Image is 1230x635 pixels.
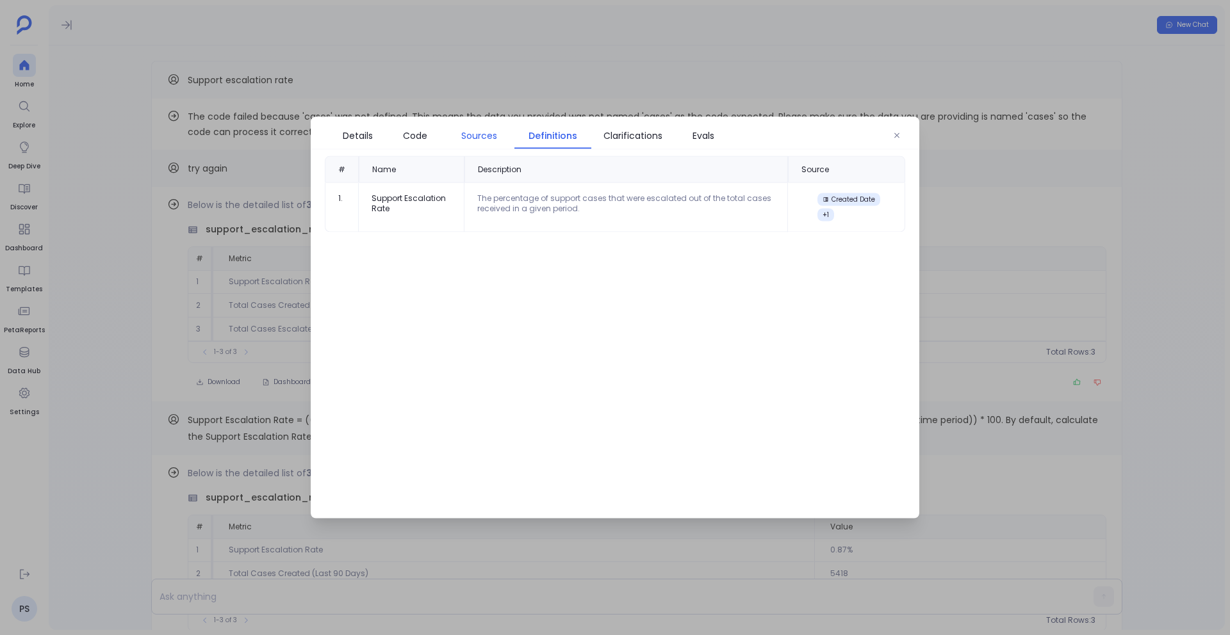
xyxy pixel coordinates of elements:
[461,129,497,143] span: Sources
[817,209,834,221] div: + 1
[603,129,662,143] span: Clarifications
[477,193,775,214] div: The percentage of support cases that were escalated out of the total cases received in a given pe...
[403,129,427,143] span: Code
[823,196,875,204] div: Created Date
[529,129,577,143] span: Definitions
[338,165,345,175] div: #
[801,165,829,175] div: Source
[338,193,343,204] span: 1.
[478,165,521,175] div: Description
[343,129,373,143] span: Details
[372,165,396,175] div: Name
[372,193,451,214] div: Support Escalation Rate
[693,129,714,143] span: Evals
